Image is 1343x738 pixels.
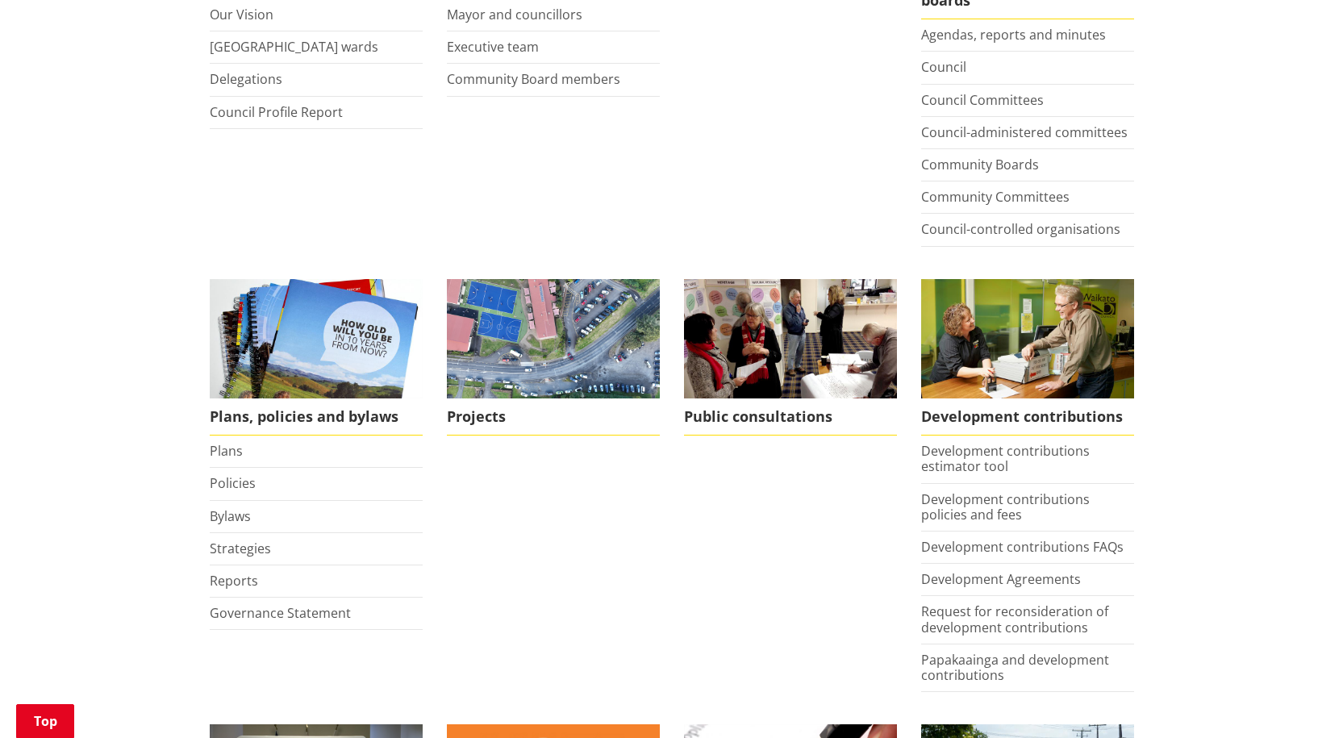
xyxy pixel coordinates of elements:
[921,398,1134,436] span: Development contributions
[921,570,1081,588] a: Development Agreements
[1269,670,1327,728] iframe: Messenger Launcher
[210,442,243,460] a: Plans
[210,279,423,399] img: Long Term Plan
[210,398,423,436] span: Plans, policies and bylaws
[210,279,423,436] a: We produce a number of plans, policies and bylaws including the Long Term Plan Plans, policies an...
[16,704,74,738] a: Top
[210,38,378,56] a: [GEOGRAPHIC_DATA] wards
[210,474,256,492] a: Policies
[447,6,582,23] a: Mayor and councillors
[210,604,351,622] a: Governance Statement
[684,279,897,436] a: public-consultations Public consultations
[447,398,660,436] span: Projects
[447,279,660,399] img: DJI_0336
[210,507,251,525] a: Bylaws
[921,490,1090,523] a: Development contributions policies and fees
[921,651,1109,684] a: Papakaainga and development contributions
[447,70,620,88] a: Community Board members
[684,279,897,399] img: public-consultations
[921,156,1039,173] a: Community Boards
[921,602,1108,636] a: Request for reconsideration of development contributions
[210,70,282,88] a: Delegations
[921,442,1090,475] a: Development contributions estimator tool
[921,279,1134,399] img: Fees
[210,540,271,557] a: Strategies
[921,220,1120,238] a: Council-controlled organisations
[210,572,258,590] a: Reports
[921,279,1134,436] a: FInd out more about fees and fines here Development contributions
[921,188,1070,206] a: Community Committees
[921,91,1044,109] a: Council Committees
[447,38,539,56] a: Executive team
[210,103,343,121] a: Council Profile Report
[921,123,1128,141] a: Council-administered committees
[921,58,966,76] a: Council
[921,538,1124,556] a: Development contributions FAQs
[684,398,897,436] span: Public consultations
[210,6,273,23] a: Our Vision
[921,26,1106,44] a: Agendas, reports and minutes
[447,279,660,436] a: Projects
